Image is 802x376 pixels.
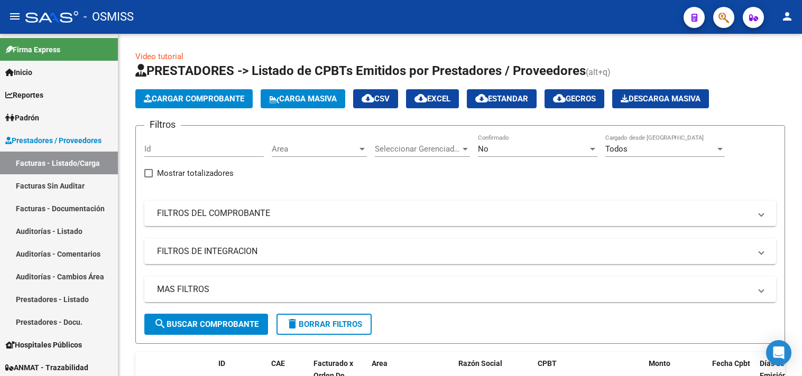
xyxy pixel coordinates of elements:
span: Buscar Comprobante [154,319,259,329]
span: Razón Social [458,359,502,368]
button: Carga Masiva [261,89,345,108]
span: Area [372,359,388,368]
span: Prestadores / Proveedores [5,135,102,146]
span: Gecros [553,94,596,104]
span: CPBT [538,359,557,368]
span: EXCEL [414,94,450,104]
mat-panel-title: FILTROS DEL COMPROBANTE [157,208,751,219]
span: Area [272,144,357,154]
app-download-masive: Descarga masiva de comprobantes (adjuntos) [612,89,709,108]
button: Buscar Comprobante [144,314,268,335]
mat-icon: menu [8,10,21,23]
button: Estandar [467,89,537,108]
span: Todos [605,144,628,154]
span: CSV [362,94,390,104]
mat-expansion-panel-header: FILTROS DE INTEGRACION [144,239,776,264]
span: PRESTADORES -> Listado de CPBTs Emitidos por Prestadores / Proveedores [135,63,586,78]
button: Borrar Filtros [276,314,372,335]
button: Cargar Comprobante [135,89,253,108]
button: CSV [353,89,398,108]
span: Borrar Filtros [286,319,362,329]
span: Hospitales Públicos [5,339,82,351]
mat-expansion-panel-header: MAS FILTROS [144,277,776,302]
mat-icon: cloud_download [362,92,374,105]
mat-icon: delete [286,317,299,330]
span: Padrón [5,112,39,124]
h3: Filtros [144,117,181,132]
span: Reportes [5,89,43,101]
button: Gecros [545,89,604,108]
span: ANMAT - Trazabilidad [5,362,88,373]
span: ID [218,359,225,368]
span: Monto [649,359,670,368]
mat-icon: search [154,317,167,330]
button: EXCEL [406,89,459,108]
span: Mostrar totalizadores [157,167,234,180]
span: Descarga Masiva [621,94,700,104]
mat-icon: cloud_download [553,92,566,105]
span: Estandar [475,94,528,104]
span: Seleccionar Gerenciador [375,144,460,154]
span: Inicio [5,67,32,78]
mat-icon: person [781,10,794,23]
button: Descarga Masiva [612,89,709,108]
span: - OSMISS [84,5,134,29]
mat-panel-title: MAS FILTROS [157,284,751,295]
span: CAE [271,359,285,368]
mat-expansion-panel-header: FILTROS DEL COMPROBANTE [144,201,776,226]
div: Open Intercom Messenger [766,340,791,365]
mat-icon: cloud_download [414,92,427,105]
a: Video tutorial [135,52,183,61]
span: Fecha Cpbt [712,359,750,368]
span: (alt+q) [586,67,611,77]
span: No [478,144,488,154]
mat-icon: cloud_download [475,92,488,105]
span: Cargar Comprobante [144,94,244,104]
mat-panel-title: FILTROS DE INTEGRACION [157,246,751,257]
span: Firma Express [5,44,60,55]
span: Carga Masiva [269,94,337,104]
